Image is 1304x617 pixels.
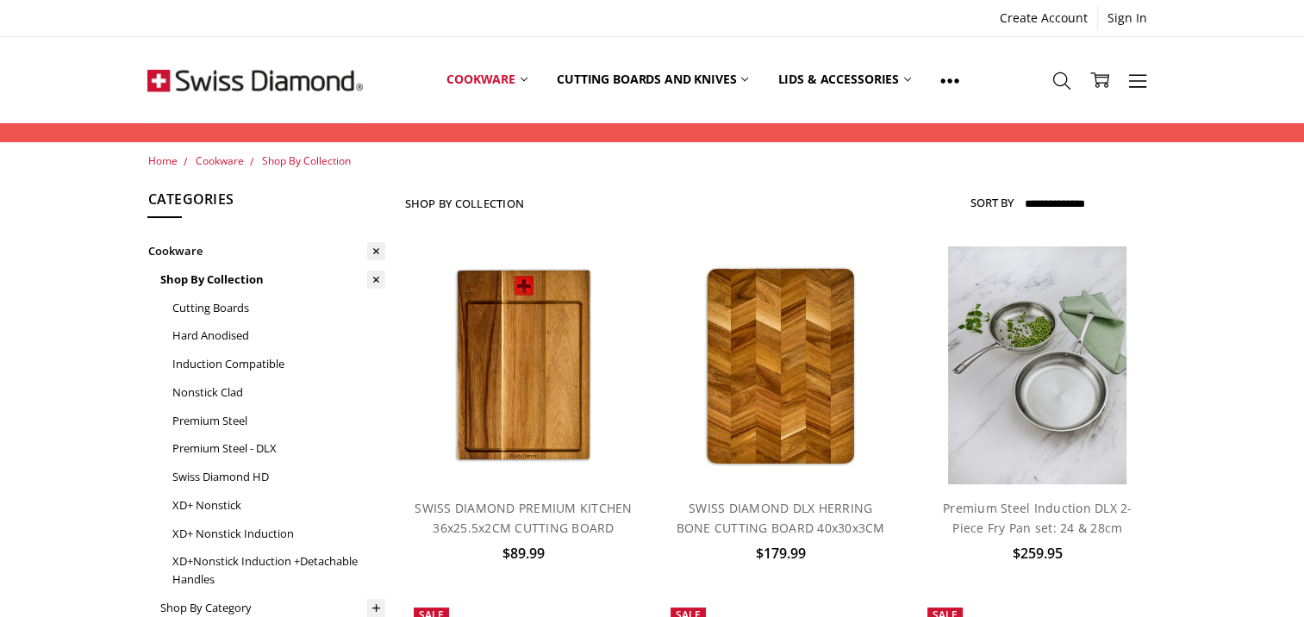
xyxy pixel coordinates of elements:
img: Premium steel DLX 2pc fry pan set (28 and 24cm) life style shot [948,246,1126,484]
span: $179.99 [756,544,806,563]
img: Free Shipping On Every Order [147,37,363,123]
a: Sign In [1098,6,1157,30]
span: $259.95 [1013,544,1063,563]
a: Home [147,153,177,168]
a: Shop By Collection [261,153,350,168]
label: Sort By [970,189,1014,216]
a: Create Account [990,6,1097,30]
a: XD+ Nonstick Induction [172,520,385,548]
a: Swiss Diamond HD [172,463,385,491]
a: Lids & Accessories [763,41,925,118]
a: SWISS DIAMOND DLX HERRING BONE CUTTING BOARD 40x30x3CM [662,246,900,484]
a: Nonstick Clad [172,378,385,407]
a: Cutting boards and knives [542,41,764,118]
img: SWISS DIAMOND PREMIUM KITCHEN 36x25.5x2CM CUTTING BOARD [433,246,615,484]
img: SWISS DIAMOND DLX HERRING BONE CUTTING BOARD 40x30x3CM [683,246,877,484]
a: SWISS DIAMOND DLX HERRING BONE CUTTING BOARD 40x30x3CM [677,500,885,535]
a: Premium steel DLX 2pc fry pan set (28 and 24cm) life style shot [919,246,1157,484]
a: XD+ Nonstick [172,491,385,520]
span: $89.99 [502,544,545,563]
a: Hard Anodised [172,321,385,350]
h5: Categories [147,189,385,218]
h1: Shop By Collection [405,196,525,210]
a: Show All [926,41,974,119]
a: Premium Steel [172,407,385,435]
a: SWISS DIAMOND PREMIUM KITCHEN 36x25.5x2CM CUTTING BOARD [415,500,632,535]
a: Cookware [195,153,243,168]
a: SWISS DIAMOND PREMIUM KITCHEN 36x25.5x2CM CUTTING BOARD [405,246,643,484]
a: XD+Nonstick Induction +Detachable Handles [172,547,385,594]
a: Premium Steel - DLX [172,434,385,463]
a: Cookware [432,41,542,118]
a: Shop By Collection [159,265,385,294]
a: Cookware [147,237,385,265]
a: Induction Compatible [172,350,385,378]
a: Premium Steel Induction DLX 2-Piece Fry Pan set: 24 & 28cm [943,500,1132,535]
a: Cutting Boards [172,294,385,322]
